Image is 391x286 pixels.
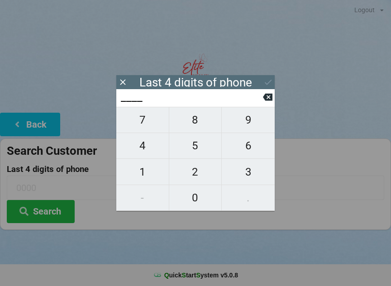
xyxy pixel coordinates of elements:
button: 5 [169,133,222,159]
button: 3 [222,159,275,185]
button: 7 [116,107,169,133]
span: 7 [116,110,169,129]
span: 3 [222,162,275,181]
span: 4 [116,136,169,155]
span: 1 [116,162,169,181]
button: 4 [116,133,169,159]
div: Last 4 digits of phone [139,78,252,87]
span: 2 [169,162,222,181]
button: 1 [116,159,169,185]
span: 0 [169,188,222,207]
span: 5 [169,136,222,155]
span: 8 [169,110,222,129]
button: 9 [222,107,275,133]
button: 6 [222,133,275,159]
button: 0 [169,185,222,211]
span: 9 [222,110,275,129]
button: 8 [169,107,222,133]
button: 2 [169,159,222,185]
span: 6 [222,136,275,155]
